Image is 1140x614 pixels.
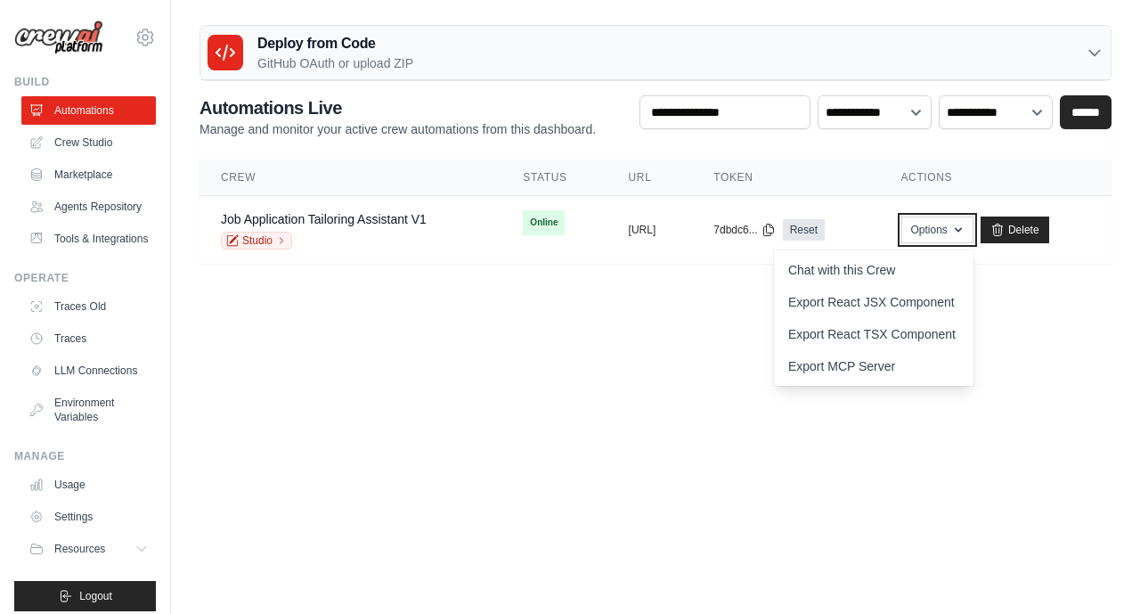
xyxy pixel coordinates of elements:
[21,192,156,221] a: Agents Repository
[501,160,607,196] th: Status
[79,589,112,603] span: Logout
[774,254,973,286] a: Chat with this Crew
[774,286,973,318] a: Export React JSX Component
[257,33,413,54] h3: Deploy from Code
[21,503,156,531] a: Settings
[14,449,156,463] div: Manage
[14,271,156,285] div: Operate
[199,160,501,196] th: Crew
[21,356,156,385] a: LLM Connections
[783,219,825,241] a: Reset
[21,128,156,157] a: Crew Studio
[523,210,565,235] span: Online
[692,160,879,196] th: Token
[14,20,103,55] img: Logo
[14,75,156,89] div: Build
[901,217,973,243] button: Options
[14,581,156,611] button: Logout
[54,542,105,556] span: Resources
[199,95,596,120] h2: Automations Live
[774,318,973,350] a: Export React TSX Component
[21,96,156,125] a: Automations
[774,350,973,382] a: Export MCP Server
[21,292,156,321] a: Traces Old
[21,324,156,353] a: Traces
[257,54,413,72] p: GitHub OAuth or upload ZIP
[21,535,156,563] button: Resources
[607,160,693,196] th: URL
[21,471,156,499] a: Usage
[221,212,427,226] a: Job Application Tailoring Assistant V1
[199,120,596,138] p: Manage and monitor your active crew automations from this dashboard.
[21,160,156,189] a: Marketplace
[981,217,1049,243] a: Delete
[21,225,156,253] a: Tools & Integrations
[713,223,775,237] button: 7dbdc6...
[880,160,1111,196] th: Actions
[221,232,292,250] a: Studio
[21,389,156,431] a: Environment Variables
